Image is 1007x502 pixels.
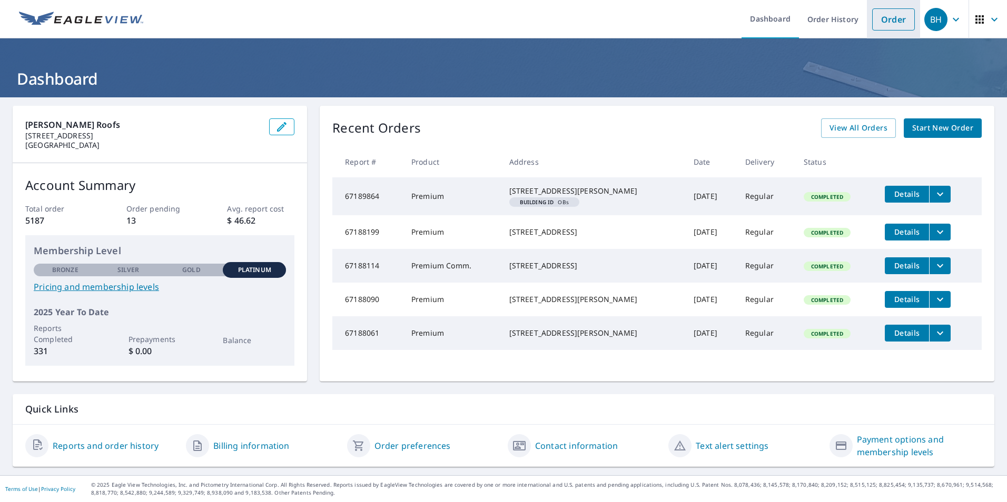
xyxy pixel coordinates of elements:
td: Regular [737,177,795,215]
p: Membership Level [34,244,286,258]
div: [STREET_ADDRESS][PERSON_NAME] [509,328,677,338]
td: Premium [403,283,501,316]
td: Regular [737,316,795,350]
h1: Dashboard [13,68,994,89]
p: Silver [117,265,140,275]
button: filesDropdownBtn-67188090 [929,291,951,308]
span: Details [891,294,923,304]
p: Recent Orders [332,118,421,138]
p: $ 0.00 [129,345,192,357]
p: Order pending [126,203,194,214]
td: 67188090 [332,283,403,316]
span: Details [891,189,923,199]
button: filesDropdownBtn-67189864 [929,186,951,203]
th: Date [685,146,737,177]
button: filesDropdownBtn-67188199 [929,224,951,240]
a: Text alert settings [696,439,768,452]
em: Building ID [520,199,554,205]
p: 13 [126,214,194,227]
span: OBs [514,199,575,205]
th: Status [795,146,876,177]
img: EV Logo [19,12,143,27]
p: Gold [182,265,200,275]
span: Details [891,328,923,338]
p: 2025 Year To Date [34,306,286,318]
div: BH [924,8,947,31]
td: 67188114 [332,249,403,283]
a: Terms of Use [5,485,38,493]
a: Payment options and membership levels [857,433,982,458]
span: Completed [805,193,850,200]
p: Avg. report cost [227,203,294,214]
span: Completed [805,296,850,304]
a: Order [872,8,915,31]
p: 5187 [25,214,93,227]
button: filesDropdownBtn-67188114 [929,257,951,274]
span: View All Orders [830,122,887,135]
td: [DATE] [685,215,737,249]
td: Regular [737,249,795,283]
p: [PERSON_NAME] Roofs [25,118,261,131]
td: Premium [403,177,501,215]
span: Details [891,260,923,270]
button: detailsBtn-67188061 [885,325,929,342]
span: Completed [805,263,850,270]
div: [STREET_ADDRESS][PERSON_NAME] [509,294,677,305]
p: [STREET_ADDRESS] [25,131,261,140]
td: Premium [403,215,501,249]
p: Account Summary [25,176,294,195]
a: Reports and order history [53,439,159,452]
th: Delivery [737,146,795,177]
th: Address [501,146,685,177]
span: Completed [805,229,850,236]
a: Privacy Policy [41,485,75,493]
p: Bronze [52,265,78,275]
p: Reports Completed [34,323,97,345]
button: detailsBtn-67188199 [885,224,929,240]
p: Quick Links [25,403,982,416]
td: 67188199 [332,215,403,249]
a: Contact information [535,439,618,452]
span: Completed [805,330,850,337]
td: Regular [737,215,795,249]
button: detailsBtn-67188114 [885,257,929,274]
p: © 2025 Eagle View Technologies, Inc. and Pictometry International Corp. All Rights Reserved. Repo... [91,481,1002,497]
span: Details [891,227,923,237]
td: [DATE] [685,316,737,350]
td: Regular [737,283,795,316]
span: Start New Order [912,122,973,135]
button: detailsBtn-67189864 [885,186,929,203]
a: Pricing and membership levels [34,280,286,293]
p: [GEOGRAPHIC_DATA] [25,140,261,150]
td: [DATE] [685,283,737,316]
a: Billing information [213,439,289,452]
p: | [5,486,75,492]
div: [STREET_ADDRESS] [509,227,677,237]
td: 67188061 [332,316,403,350]
p: Balance [223,335,286,346]
th: Product [403,146,501,177]
a: Order preferences [374,439,451,452]
td: [DATE] [685,249,737,283]
td: 67189864 [332,177,403,215]
p: Total order [25,203,93,214]
button: detailsBtn-67188090 [885,291,929,308]
button: filesDropdownBtn-67188061 [929,325,951,342]
p: 331 [34,345,97,357]
div: [STREET_ADDRESS] [509,260,677,271]
a: View All Orders [821,118,896,138]
p: Platinum [238,265,271,275]
a: Start New Order [904,118,982,138]
div: [STREET_ADDRESS][PERSON_NAME] [509,186,677,196]
th: Report # [332,146,403,177]
td: Premium Comm. [403,249,501,283]
td: [DATE] [685,177,737,215]
p: Prepayments [129,334,192,345]
p: $ 46.62 [227,214,294,227]
td: Premium [403,316,501,350]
